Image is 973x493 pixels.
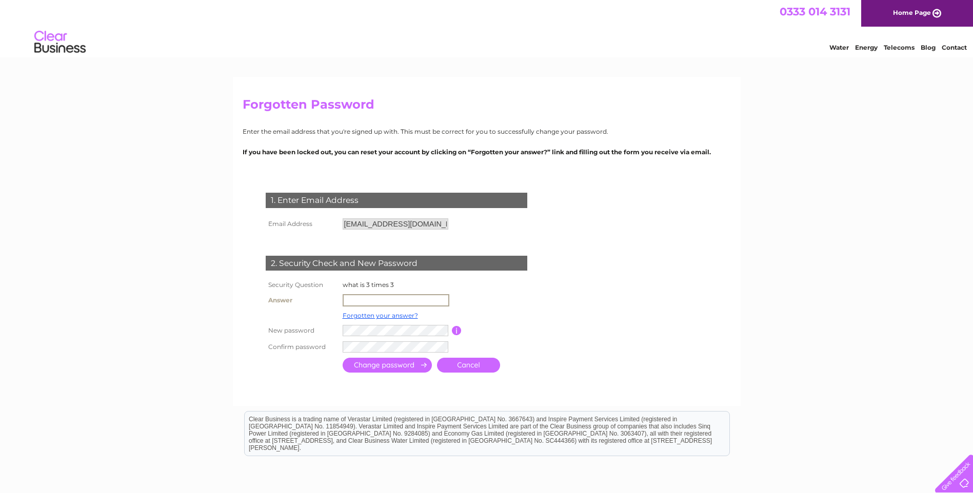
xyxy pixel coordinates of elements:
th: Confirm password [263,339,340,355]
th: Email Address [263,216,340,232]
th: New password [263,322,340,339]
a: Forgotten your answer? [343,312,418,319]
a: 0333 014 3131 [780,5,850,18]
a: Telecoms [884,44,915,51]
div: 2. Security Check and New Password [266,256,527,271]
a: Cancel [437,358,500,373]
h2: Forgotten Password [243,97,731,117]
div: Clear Business is a trading name of Verastar Limited (registered in [GEOGRAPHIC_DATA] No. 3667643... [245,6,729,50]
a: Contact [942,44,967,51]
a: Energy [855,44,878,51]
input: Submit [343,358,432,373]
p: If you have been locked out, you can reset your account by clicking on “Forgotten your answer?” l... [243,147,731,157]
th: Security Question [263,278,340,292]
input: Information [452,326,462,335]
th: Answer [263,292,340,309]
a: Water [829,44,849,51]
label: what is 3 times 3 [343,281,394,289]
p: Enter the email address that you're signed up with. This must be correct for you to successfully ... [243,127,731,136]
div: 1. Enter Email Address [266,193,527,208]
a: Blog [921,44,936,51]
img: logo.png [34,27,86,58]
